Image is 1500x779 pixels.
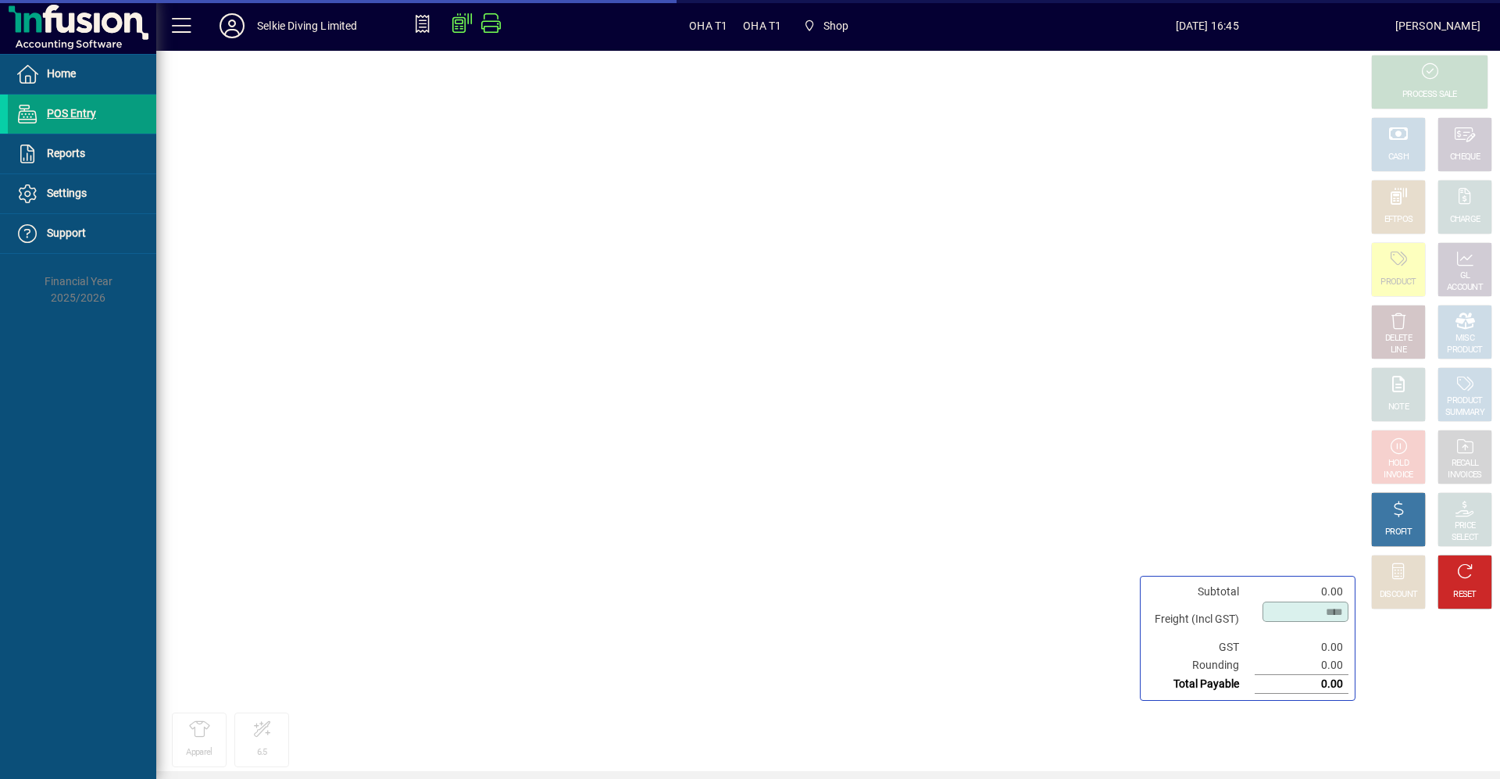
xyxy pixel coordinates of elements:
[1388,458,1409,470] div: HOLD
[1450,214,1480,226] div: CHARGE
[1380,277,1416,288] div: PRODUCT
[207,12,257,40] button: Profile
[1384,470,1412,481] div: INVOICE
[823,13,849,38] span: Shop
[186,747,212,759] div: Apparel
[1255,656,1348,675] td: 0.00
[1395,13,1480,38] div: [PERSON_NAME]
[47,67,76,80] span: Home
[1020,13,1395,38] span: [DATE] 16:45
[1460,270,1470,282] div: GL
[1147,656,1255,675] td: Rounding
[8,55,156,94] a: Home
[47,107,96,120] span: POS Entry
[8,174,156,213] a: Settings
[1447,345,1482,356] div: PRODUCT
[257,13,358,38] div: Selkie Diving Limited
[1447,282,1483,294] div: ACCOUNT
[1447,395,1482,407] div: PRODUCT
[1147,675,1255,694] td: Total Payable
[1455,520,1476,532] div: PRICE
[8,214,156,253] a: Support
[1147,638,1255,656] td: GST
[1380,589,1417,601] div: DISCOUNT
[1445,407,1484,419] div: SUMMARY
[1255,675,1348,694] td: 0.00
[1452,532,1479,544] div: SELECT
[8,134,156,173] a: Reports
[1391,345,1406,356] div: LINE
[1388,402,1409,413] div: NOTE
[689,13,727,38] span: OHA T1
[1385,333,1412,345] div: DELETE
[743,13,781,38] span: OHA T1
[1255,638,1348,656] td: 0.00
[1455,333,1474,345] div: MISC
[1388,152,1409,163] div: CASH
[47,227,86,239] span: Support
[1147,583,1255,601] td: Subtotal
[1450,152,1480,163] div: CHEQUE
[1255,583,1348,601] td: 0.00
[1384,214,1413,226] div: EFTPOS
[1452,458,1479,470] div: RECALL
[1448,470,1481,481] div: INVOICES
[1453,589,1477,601] div: RESET
[47,147,85,159] span: Reports
[1147,601,1255,638] td: Freight (Incl GST)
[1402,89,1457,101] div: PROCESS SALE
[47,187,87,199] span: Settings
[1385,527,1412,538] div: PROFIT
[257,747,267,759] div: 6.5
[797,12,855,40] span: Shop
